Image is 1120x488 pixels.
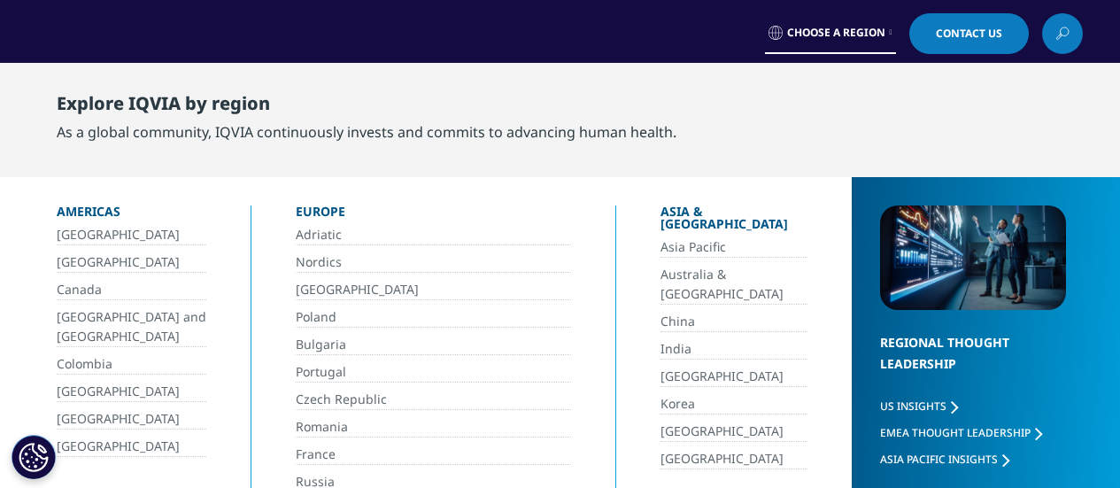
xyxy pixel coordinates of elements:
a: Portugal [296,362,571,383]
span: Choose a Region [787,26,885,40]
div: Europe [296,205,571,225]
div: Americas [57,205,206,225]
a: Poland [296,307,571,328]
a: Canada [57,280,206,300]
a: US Insights [880,399,958,414]
nav: Primary [187,62,1083,145]
button: Configuración de cookies [12,435,56,479]
a: Korea [660,394,808,414]
a: [GEOGRAPHIC_DATA] [57,437,206,457]
a: China [660,312,808,332]
a: Romania [296,417,571,438]
a: [GEOGRAPHIC_DATA] [57,252,206,273]
div: Asia & [GEOGRAPHIC_DATA] [660,205,808,237]
a: [GEOGRAPHIC_DATA] [57,225,206,245]
div: Regional Thought Leadership [880,332,1066,397]
a: [GEOGRAPHIC_DATA] [660,449,808,469]
a: Asia Pacific [660,237,808,258]
div: Explore IQVIA by region [57,93,676,121]
a: [GEOGRAPHIC_DATA] [57,409,206,430]
a: [GEOGRAPHIC_DATA] [660,367,808,387]
a: Asia Pacific Insights [880,452,1009,467]
a: India [660,339,808,360]
img: 2093_analyzing-data-using-big-screen-display-and-laptop.png [880,205,1066,310]
div: As a global community, IQVIA continuously invests and commits to advancing human health. [57,121,676,143]
a: [GEOGRAPHIC_DATA] [660,422,808,442]
a: Adriatic [296,225,571,245]
a: Australia & [GEOGRAPHIC_DATA] [660,265,808,305]
a: [GEOGRAPHIC_DATA] and [GEOGRAPHIC_DATA] [57,307,206,347]
a: Czech Republic [296,390,571,410]
span: US Insights [880,399,946,414]
span: Asia Pacific Insights [880,452,998,467]
a: France [296,445,571,465]
span: Contact Us [936,28,1002,39]
a: Nordics [296,252,571,273]
span: EMEA Thought Leadership [880,425,1031,440]
a: [GEOGRAPHIC_DATA] [296,280,571,300]
a: Contact Us [909,13,1029,54]
a: Colombia [57,354,206,375]
a: Bulgaria [296,335,571,355]
a: EMEA Thought Leadership [880,425,1042,440]
a: [GEOGRAPHIC_DATA] [57,382,206,402]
